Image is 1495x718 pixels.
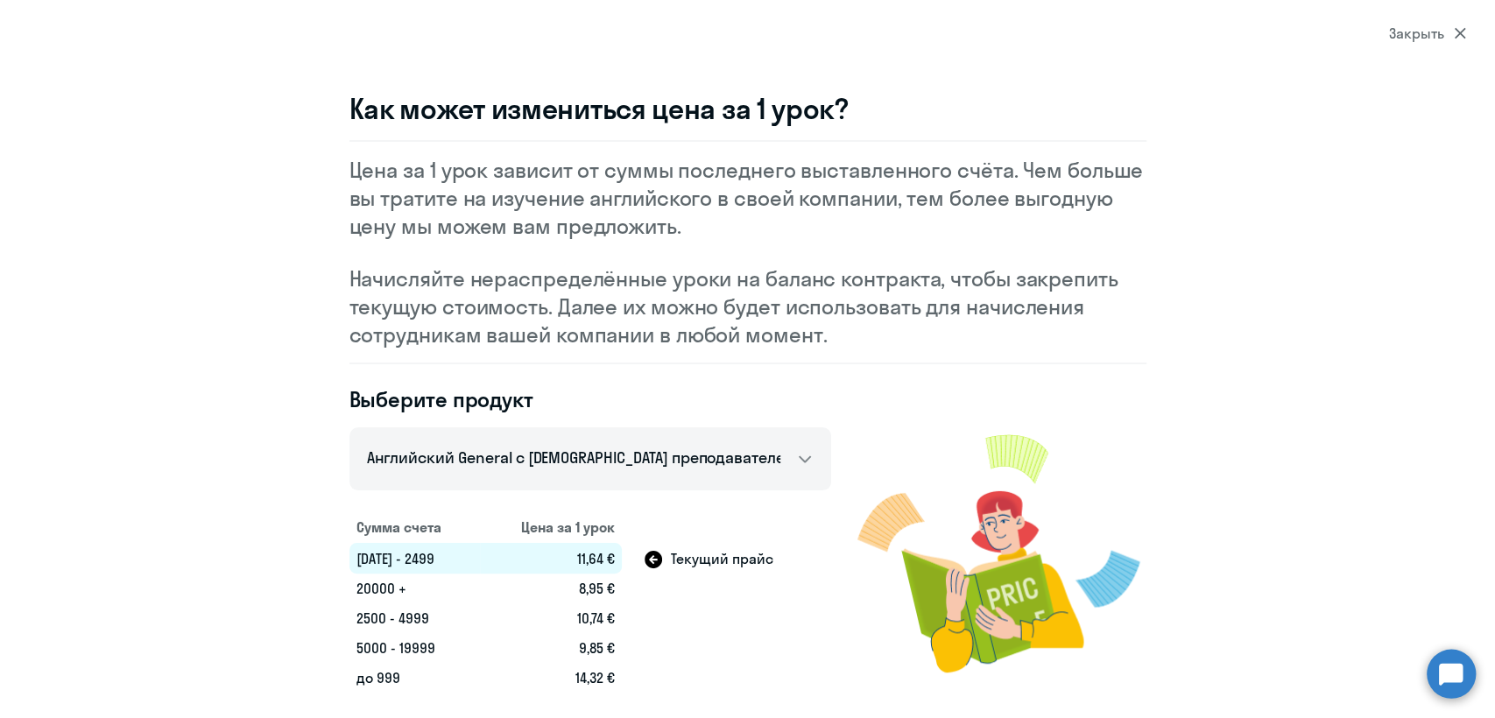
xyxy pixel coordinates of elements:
[480,511,622,543] th: Цена за 1 урок
[349,543,480,574] td: [DATE] - 2499
[349,156,1146,240] p: Цена за 1 урок зависит от суммы последнего выставленного счёта. Чем больше вы тратите на изучение...
[480,663,622,693] td: 14,32 €
[349,633,480,663] td: 5000 - 19999
[480,633,622,663] td: 9,85 €
[349,574,480,603] td: 20000 +
[1389,23,1466,44] div: Закрыть
[480,543,622,574] td: 11,64 €
[349,603,480,633] td: 2500 - 4999
[349,385,831,413] h4: Выберите продукт
[480,574,622,603] td: 8,95 €
[480,603,622,633] td: 10,74 €
[857,413,1146,693] img: modal-image.png
[349,264,1146,348] p: Начисляйте нераспределённые уроки на баланс контракта, чтобы закрепить текущую стоимость. Далее и...
[349,91,1146,126] h3: Как может измениться цена за 1 урок?
[349,511,480,543] th: Сумма счета
[622,543,831,574] td: Текущий прайс
[349,663,480,693] td: до 999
